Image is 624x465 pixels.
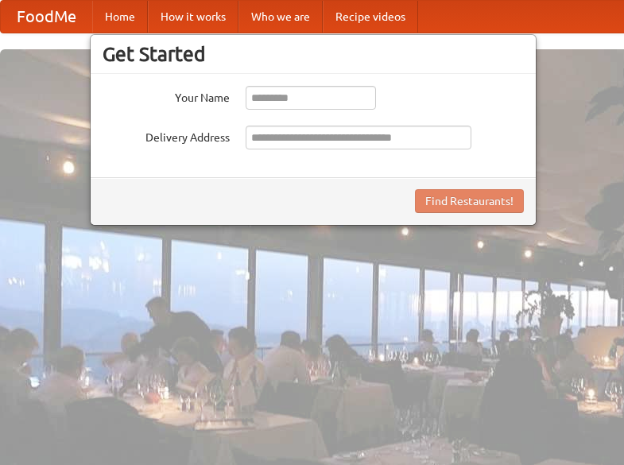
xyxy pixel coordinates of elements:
[323,1,418,33] a: Recipe videos
[148,1,238,33] a: How it works
[415,189,524,213] button: Find Restaurants!
[1,1,92,33] a: FoodMe
[103,126,230,145] label: Delivery Address
[103,42,524,66] h3: Get Started
[92,1,148,33] a: Home
[238,1,323,33] a: Who we are
[103,86,230,106] label: Your Name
